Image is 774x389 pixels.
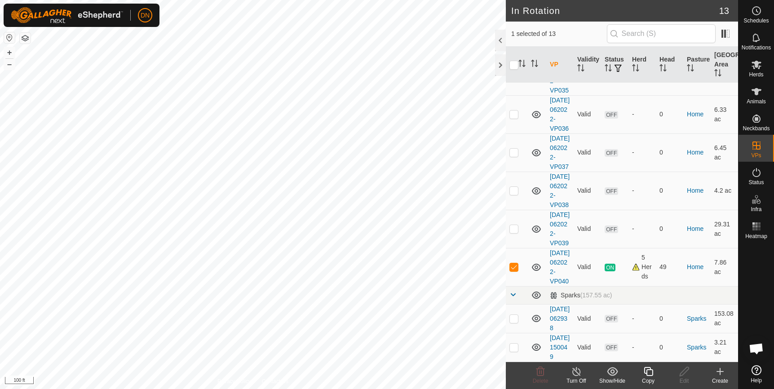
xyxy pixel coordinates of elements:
img: Gallagher Logo [11,7,123,23]
td: 0 [656,210,683,248]
div: - [632,343,652,352]
th: Head [656,47,683,83]
td: Valid [574,172,601,210]
span: OFF [605,111,618,119]
div: Turn Off [558,377,594,385]
a: [DATE] 062022-VP037 [550,135,570,170]
a: Sparks [687,344,707,351]
td: Valid [574,333,601,362]
p-sorticon: Activate to sort [531,61,538,68]
p-sorticon: Activate to sort [605,66,612,73]
div: 5 Herds [632,253,652,281]
td: Valid [574,210,601,248]
p-sorticon: Activate to sort [577,66,584,73]
th: VP [546,47,574,83]
th: Pasture [683,47,711,83]
a: [DATE] 062022-VP039 [550,211,570,247]
th: [GEOGRAPHIC_DATA] Area [711,47,738,83]
td: 0 [656,133,683,172]
td: Valid [574,304,601,333]
div: - [632,224,652,234]
button: Map Layers [20,33,31,44]
td: 0 [656,304,683,333]
td: Valid [574,133,601,172]
span: 13 [719,4,729,18]
span: OFF [605,187,618,195]
span: OFF [605,315,618,323]
span: ON [605,264,615,271]
td: 6.45 ac [711,133,738,172]
p-sorticon: Activate to sort [659,66,667,73]
a: Contact Us [262,377,288,385]
div: - [632,110,652,119]
th: Herd [628,47,656,83]
span: (157.55 ac) [580,292,612,299]
button: Reset Map [4,32,15,43]
td: 7.86 ac [711,248,738,286]
a: Home [687,187,703,194]
a: [DATE] 062938 [550,305,570,332]
div: Copy [630,377,666,385]
td: 153.08 ac [711,304,738,333]
span: VPs [751,153,761,158]
span: 1 selected of 13 [511,29,607,39]
span: Heatmap [745,234,767,239]
span: Herds [749,72,763,77]
span: Infra [751,207,761,212]
th: Status [601,47,628,83]
span: Help [751,378,762,383]
p-sorticon: Activate to sort [518,61,526,68]
a: [DATE] 062022-VP036 [550,97,570,132]
a: Home [687,225,703,232]
div: Open chat [743,335,770,362]
td: 29.31 ac [711,210,738,248]
div: Show/Hide [594,377,630,385]
span: Schedules [743,18,769,23]
td: Valid [574,95,601,133]
a: [DATE] 150049 [550,334,570,360]
a: [DATE] 062022-VP038 [550,173,570,208]
div: - [632,186,652,195]
a: Help [739,362,774,387]
a: Home [687,263,703,270]
td: 0 [656,95,683,133]
span: Notifications [742,45,771,50]
p-sorticon: Activate to sort [632,66,639,73]
td: 49 [656,248,683,286]
a: Home [687,149,703,156]
td: 6.33 ac [711,95,738,133]
th: Validity [574,47,601,83]
a: [DATE] 062022-VP040 [550,249,570,285]
span: OFF [605,149,618,157]
td: 4.2 ac [711,172,738,210]
span: OFF [605,225,618,233]
span: Animals [747,99,766,104]
a: [DATE] 062022-VP035 [550,58,570,94]
p-sorticon: Activate to sort [687,66,694,73]
td: Valid [574,248,601,286]
button: – [4,59,15,70]
td: 3.21 ac [711,333,738,362]
div: Edit [666,377,702,385]
span: Delete [533,378,548,384]
a: Home [687,111,703,118]
td: 0 [656,333,683,362]
td: 0 [656,172,683,210]
span: Neckbands [743,126,770,131]
a: Privacy Policy [217,377,251,385]
input: Search (S) [607,24,716,43]
div: - [632,314,652,323]
p-sorticon: Activate to sort [714,71,721,78]
a: Sparks [687,315,707,322]
button: + [4,47,15,58]
span: DN [141,11,150,20]
span: Status [748,180,764,185]
div: Create [702,377,738,385]
h2: In Rotation [511,5,719,16]
div: - [632,148,652,157]
span: OFF [605,344,618,351]
div: Sparks [550,292,612,299]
